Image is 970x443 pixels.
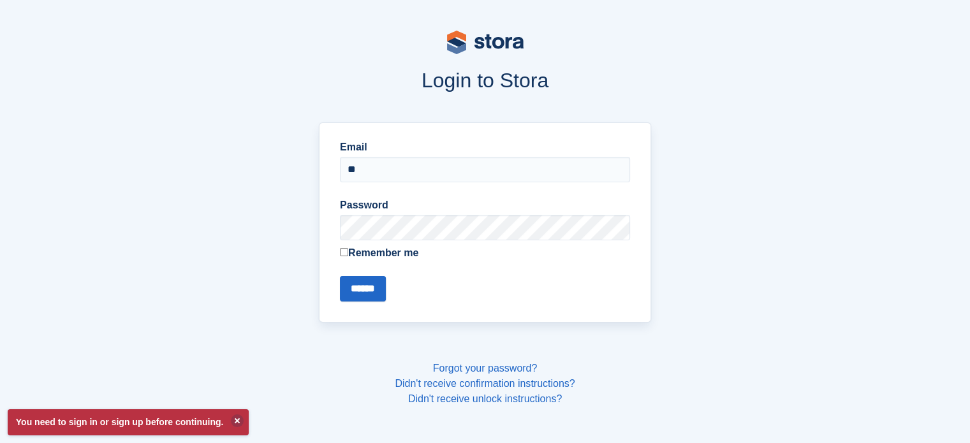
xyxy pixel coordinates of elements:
[340,248,348,256] input: Remember me
[8,409,249,435] p: You need to sign in or sign up before continuing.
[433,363,538,374] a: Forgot your password?
[395,378,575,389] a: Didn't receive confirmation instructions?
[340,198,630,213] label: Password
[340,245,630,261] label: Remember me
[76,69,895,92] h1: Login to Stora
[408,393,562,404] a: Didn't receive unlock instructions?
[447,31,524,54] img: stora-logo-53a41332b3708ae10de48c4981b4e9114cc0af31d8433b30ea865607fb682f29.svg
[340,140,630,155] label: Email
